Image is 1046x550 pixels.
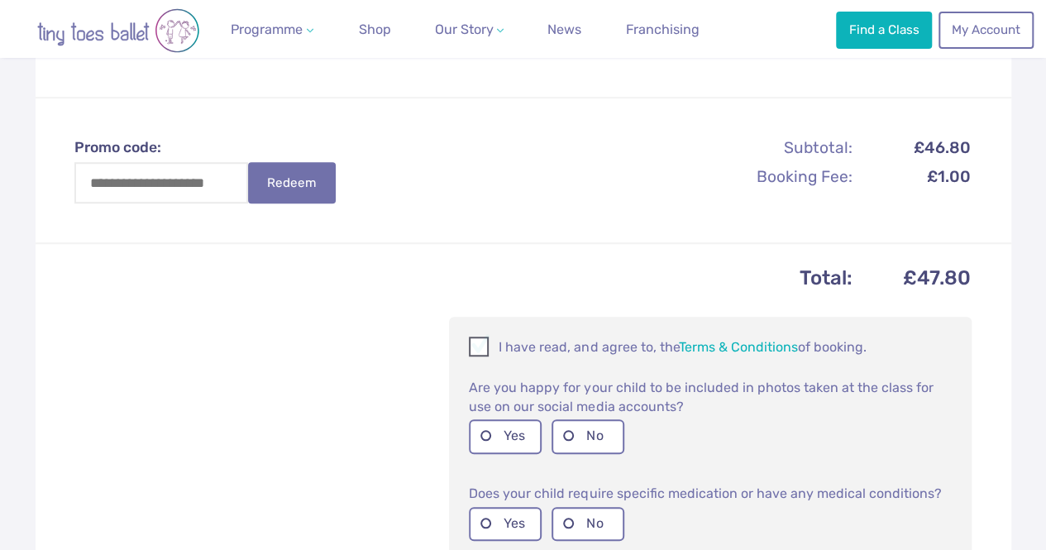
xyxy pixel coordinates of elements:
[469,419,542,453] label: Yes
[224,13,320,46] a: Programme
[469,507,542,541] label: Yes
[469,484,952,504] p: Does your child require specific medication or have any medical conditions?
[676,163,853,190] th: Booking Fee:
[248,162,336,203] button: Redeem
[469,337,952,356] p: I have read, and agree to, the of booking.
[541,13,588,46] a: News
[19,8,217,53] img: tiny toes ballet
[552,419,624,453] label: No
[552,507,624,541] label: No
[76,261,853,295] th: Total:
[619,13,706,46] a: Franchising
[836,12,932,48] a: Find a Class
[547,22,581,37] span: News
[854,163,970,190] td: £1.00
[469,378,952,416] p: Are you happy for your child to be included in photos taken at the class for use on our social me...
[434,22,493,37] span: Our Story
[678,339,797,355] a: Terms & Conditions
[352,13,398,46] a: Shop
[359,22,391,37] span: Shop
[939,12,1033,48] a: My Account
[854,134,970,161] td: £46.80
[231,22,303,37] span: Programme
[854,261,970,295] td: £47.80
[626,22,700,37] span: Franchising
[427,13,510,46] a: Our Story
[676,134,853,161] th: Subtotal:
[74,137,352,158] label: Promo code:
